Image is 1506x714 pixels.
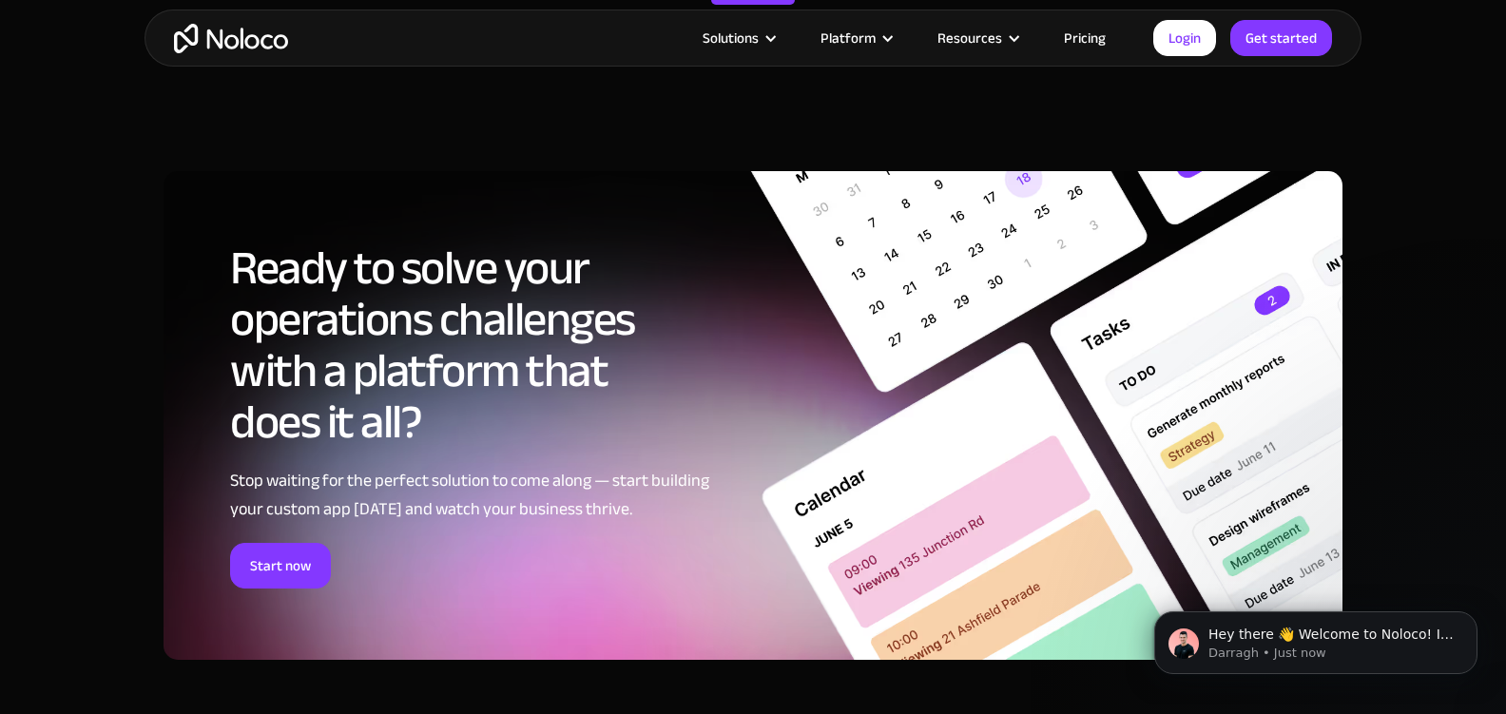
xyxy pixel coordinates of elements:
[797,26,914,50] div: Platform
[174,24,288,53] a: home
[1126,571,1506,704] iframe: Intercom notifications message
[230,242,710,448] h2: Ready to solve your operations challenges with a platform that does it all?
[1040,26,1129,50] a: Pricing
[230,543,331,589] a: Start now
[937,26,1002,50] div: Resources
[1153,20,1216,56] a: Login
[703,26,759,50] div: Solutions
[679,26,797,50] div: Solutions
[1230,20,1332,56] a: Get started
[914,26,1040,50] div: Resources
[230,467,710,524] div: Stop waiting for the perfect solution to come along — start building your custom app [DATE] and w...
[821,26,876,50] div: Platform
